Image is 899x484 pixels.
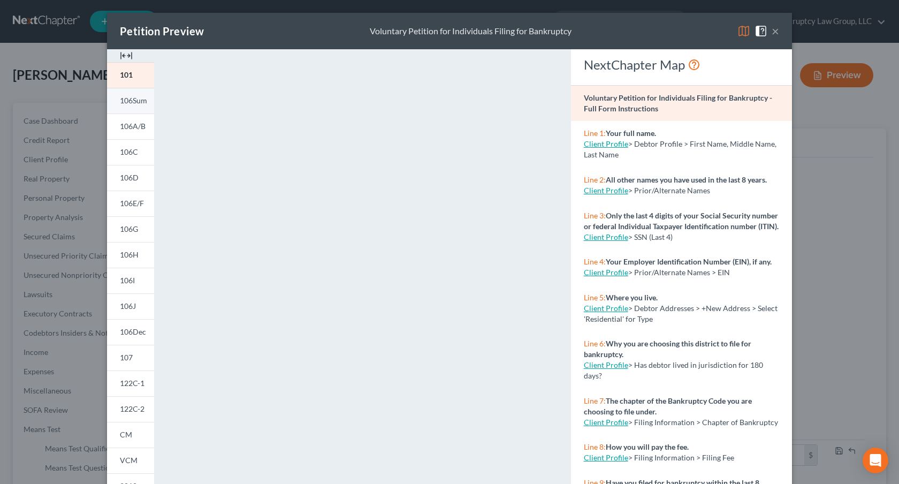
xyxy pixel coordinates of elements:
a: 122C-2 [107,396,154,422]
strong: How you will pay the fee. [606,442,689,451]
a: Client Profile [584,360,628,369]
span: > Has debtor lived in jurisdiction for 180 days? [584,360,763,380]
a: Client Profile [584,453,628,462]
strong: Where you live. [606,293,658,302]
div: NextChapter Map [584,56,779,73]
a: 107 [107,345,154,370]
div: Open Intercom Messenger [863,448,888,473]
span: > Prior/Alternate Names > EIN [628,268,730,277]
a: 106E/F [107,191,154,216]
img: help-close-5ba153eb36485ed6c1ea00a893f15db1cb9b99d6cae46e1a8edb6c62d00a1a76.svg [755,25,767,37]
span: > Debtor Profile > First Name, Middle Name, Last Name [584,139,776,159]
span: CM [120,430,132,439]
span: Line 5: [584,293,606,302]
span: > SSN (Last 4) [628,232,673,241]
a: Client Profile [584,268,628,277]
span: 106G [120,224,138,233]
a: 106D [107,165,154,191]
span: 122C-1 [120,379,144,388]
strong: The chapter of the Bankruptcy Code you are choosing to file under. [584,396,752,416]
span: VCM [120,456,138,465]
span: 122C-2 [120,404,144,413]
a: VCM [107,448,154,473]
strong: Your Employer Identification Number (EIN), if any. [606,257,772,266]
strong: Your full name. [606,128,656,138]
span: > Filing Information > Filing Fee [628,453,734,462]
a: Client Profile [584,418,628,427]
span: 106Sum [120,96,147,105]
span: Line 4: [584,257,606,266]
span: > Filing Information > Chapter of Bankruptcy [628,418,778,427]
a: 106Dec [107,319,154,345]
img: map-eea8200ae884c6f1103ae1953ef3d486a96c86aabb227e865a55264e3737af1f.svg [737,25,750,37]
a: 106H [107,242,154,268]
a: 106C [107,139,154,165]
a: 122C-1 [107,370,154,396]
a: 101 [107,62,154,88]
span: > Debtor Addresses > +New Address > Select 'Residential' for Type [584,304,778,323]
button: × [772,25,779,37]
span: 106E/F [120,199,144,208]
a: Client Profile [584,139,628,148]
a: Client Profile [584,232,628,241]
span: > Prior/Alternate Names [628,186,710,195]
a: 106J [107,293,154,319]
strong: All other names you have used in the last 8 years. [606,175,767,184]
span: 101 [120,70,133,79]
div: Petition Preview [120,24,204,39]
a: Client Profile [584,186,628,195]
span: 106D [120,173,139,182]
a: 106I [107,268,154,293]
span: Line 6: [584,339,606,348]
span: Line 7: [584,396,606,405]
span: 106J [120,301,136,311]
a: 106G [107,216,154,242]
span: 106I [120,276,135,285]
strong: Only the last 4 digits of your Social Security number or federal Individual Taxpayer Identificati... [584,211,779,231]
span: 107 [120,353,133,362]
a: Client Profile [584,304,628,313]
span: 106Dec [120,327,146,336]
strong: Voluntary Petition for Individuals Filing for Bankruptcy - Full Form Instructions [584,93,772,113]
span: Line 2: [584,175,606,184]
a: CM [107,422,154,448]
span: Line 3: [584,211,606,220]
span: 106A/B [120,122,146,131]
a: 106A/B [107,114,154,139]
span: Line 1: [584,128,606,138]
img: expand-e0f6d898513216a626fdd78e52531dac95497ffd26381d4c15ee2fc46db09dca.svg [120,49,133,62]
div: Voluntary Petition for Individuals Filing for Bankruptcy [370,25,572,37]
span: 106H [120,250,139,259]
span: Line 8: [584,442,606,451]
a: 106Sum [107,88,154,114]
strong: Why you are choosing this district to file for bankruptcy. [584,339,751,359]
span: 106C [120,147,138,156]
